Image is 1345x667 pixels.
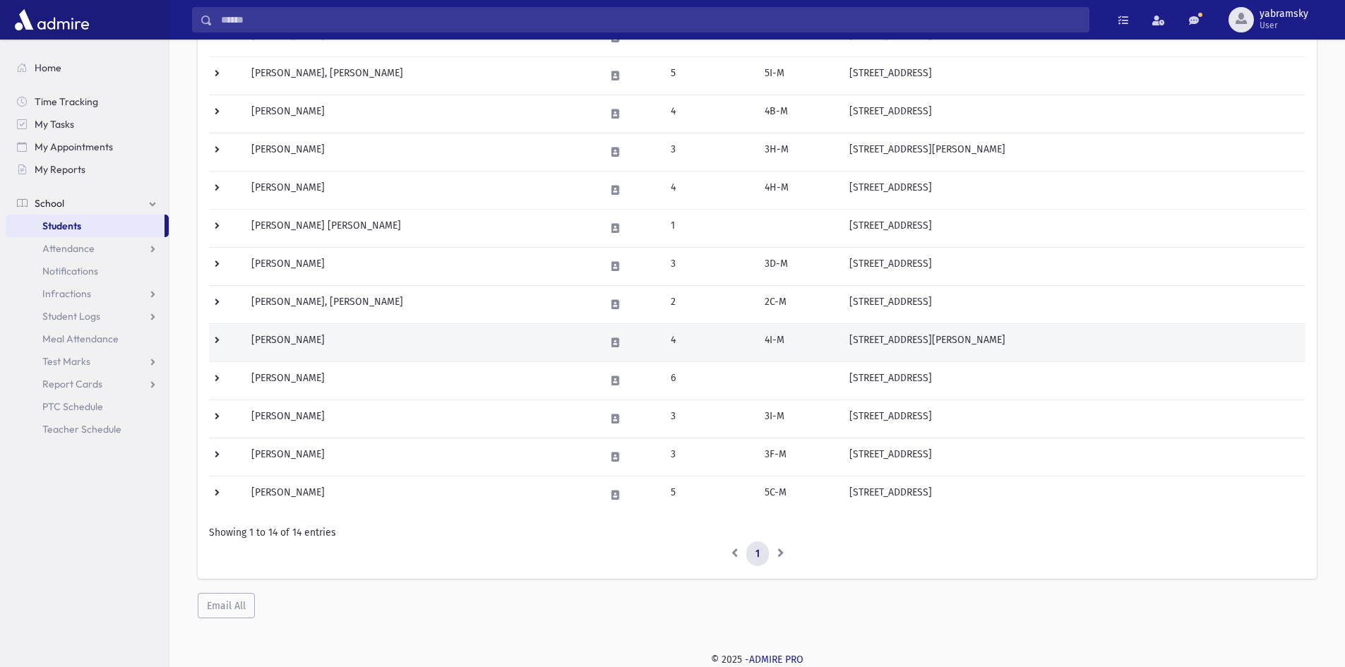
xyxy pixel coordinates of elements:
[42,400,103,413] span: PTC Schedule
[841,95,1305,133] td: [STREET_ADDRESS]
[756,171,841,209] td: 4H-M
[42,265,98,277] span: Notifications
[6,192,169,215] a: School
[198,593,255,618] button: Email All
[42,242,95,255] span: Attendance
[6,282,169,305] a: Infractions
[841,399,1305,438] td: [STREET_ADDRESS]
[841,476,1305,514] td: [STREET_ADDRESS]
[35,118,74,131] span: My Tasks
[6,395,169,418] a: PTC Schedule
[35,140,113,153] span: My Appointments
[1260,8,1308,20] span: yabramsky
[243,399,597,438] td: [PERSON_NAME]
[756,285,841,323] td: 2C-M
[6,113,169,136] a: My Tasks
[662,476,756,514] td: 5
[756,95,841,133] td: 4B-M
[35,197,64,210] span: School
[841,247,1305,285] td: [STREET_ADDRESS]
[6,305,169,328] a: Student Logs
[662,171,756,209] td: 4
[662,95,756,133] td: 4
[192,652,1322,667] div: © 2025 -
[756,133,841,171] td: 3H-M
[756,399,841,438] td: 3I-M
[6,90,169,113] a: Time Tracking
[841,438,1305,476] td: [STREET_ADDRESS]
[243,438,597,476] td: [PERSON_NAME]
[756,323,841,361] td: 4I-M
[662,438,756,476] td: 3
[662,399,756,438] td: 3
[6,328,169,350] a: Meal Attendance
[841,133,1305,171] td: [STREET_ADDRESS][PERSON_NAME]
[6,237,169,260] a: Attendance
[243,361,597,399] td: [PERSON_NAME]
[6,373,169,395] a: Report Cards
[42,287,91,300] span: Infractions
[662,247,756,285] td: 3
[243,95,597,133] td: [PERSON_NAME]
[841,285,1305,323] td: [STREET_ADDRESS]
[6,158,169,181] a: My Reports
[662,361,756,399] td: 6
[662,133,756,171] td: 3
[42,355,90,368] span: Test Marks
[756,438,841,476] td: 3F-M
[243,171,597,209] td: [PERSON_NAME]
[6,350,169,373] a: Test Marks
[243,209,597,247] td: [PERSON_NAME] [PERSON_NAME]
[243,56,597,95] td: [PERSON_NAME], [PERSON_NAME]
[243,323,597,361] td: [PERSON_NAME]
[42,423,121,435] span: Teacher Schedule
[841,171,1305,209] td: [STREET_ADDRESS]
[243,133,597,171] td: [PERSON_NAME]
[662,323,756,361] td: 4
[243,476,597,514] td: [PERSON_NAME]
[841,361,1305,399] td: [STREET_ADDRESS]
[42,220,81,232] span: Students
[243,285,597,323] td: [PERSON_NAME], [PERSON_NAME]
[749,654,803,666] a: ADMIRE PRO
[1260,20,1308,31] span: User
[756,476,841,514] td: 5C-M
[35,61,61,74] span: Home
[841,323,1305,361] td: [STREET_ADDRESS][PERSON_NAME]
[213,7,1089,32] input: Search
[209,525,1305,540] div: Showing 1 to 14 of 14 entries
[746,541,769,567] a: 1
[6,56,169,79] a: Home
[756,56,841,95] td: 5I-M
[662,209,756,247] td: 1
[841,56,1305,95] td: [STREET_ADDRESS]
[42,310,100,323] span: Student Logs
[6,260,169,282] a: Notifications
[756,247,841,285] td: 3D-M
[35,163,85,176] span: My Reports
[42,332,119,345] span: Meal Attendance
[35,95,98,108] span: Time Tracking
[11,6,92,34] img: AdmirePro
[6,215,165,237] a: Students
[662,56,756,95] td: 5
[662,285,756,323] td: 2
[841,209,1305,247] td: [STREET_ADDRESS]
[6,136,169,158] a: My Appointments
[243,247,597,285] td: [PERSON_NAME]
[42,378,102,390] span: Report Cards
[6,418,169,440] a: Teacher Schedule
